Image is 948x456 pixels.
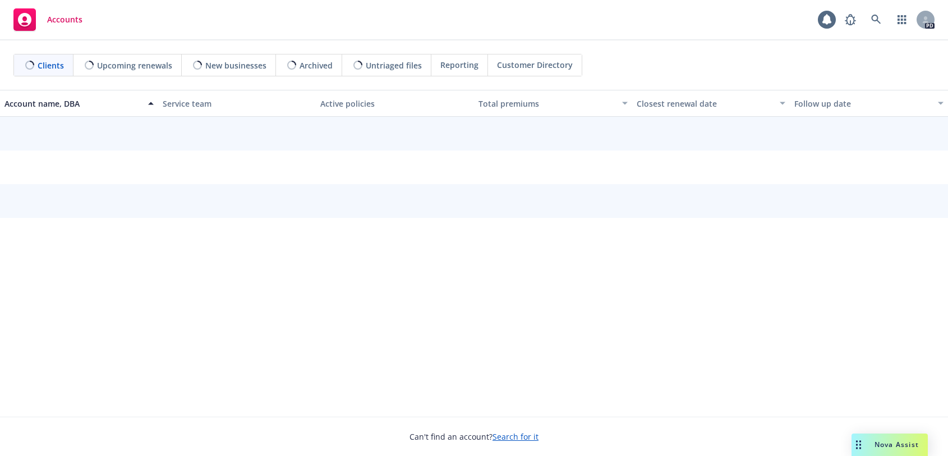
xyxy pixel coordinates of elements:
[9,4,87,35] a: Accounts
[637,98,774,110] div: Closest renewal date
[839,8,862,31] a: Report a Bug
[320,98,470,110] div: Active policies
[632,90,790,117] button: Closest renewal date
[4,98,141,110] div: Account name, DBA
[158,90,316,117] button: Service team
[497,59,573,71] span: Customer Directory
[366,60,422,71] span: Untriaged files
[440,59,478,71] span: Reporting
[852,434,866,456] div: Drag to move
[852,434,928,456] button: Nova Assist
[163,98,312,110] div: Service team
[205,60,266,71] span: New businesses
[794,98,931,110] div: Follow up date
[891,8,913,31] a: Switch app
[493,431,539,442] a: Search for it
[409,431,539,443] span: Can't find an account?
[875,440,919,449] span: Nova Assist
[865,8,887,31] a: Search
[300,60,333,71] span: Archived
[474,90,632,117] button: Total premiums
[47,15,82,24] span: Accounts
[790,90,948,117] button: Follow up date
[478,98,615,110] div: Total premiums
[38,60,64,71] span: Clients
[97,60,172,71] span: Upcoming renewals
[316,90,474,117] button: Active policies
